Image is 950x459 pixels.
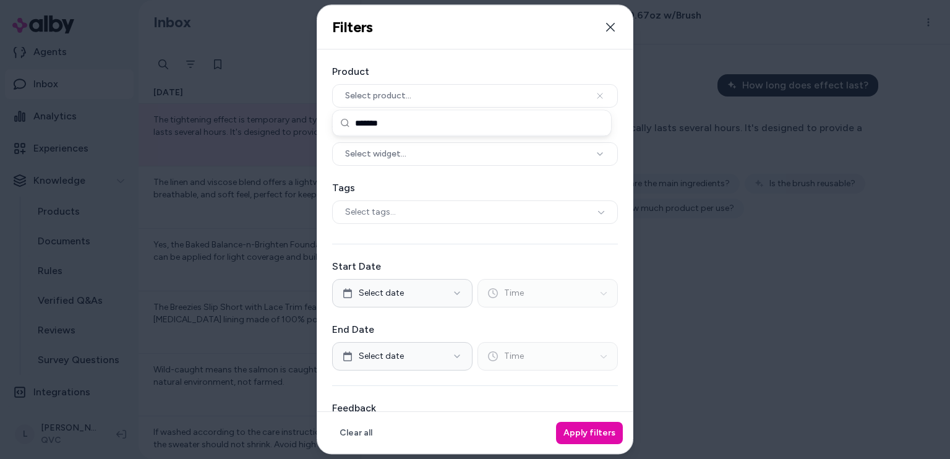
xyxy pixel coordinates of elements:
[332,422,380,444] button: Clear all
[332,18,373,36] h2: Filters
[556,422,623,444] button: Apply filters
[332,279,473,307] button: Select date
[332,64,618,79] label: Product
[332,401,618,416] label: Feedback
[332,342,473,371] button: Select date
[345,206,396,218] span: Select tags...
[332,181,618,195] label: Tags
[359,287,404,299] span: Select date
[332,322,618,337] label: End Date
[359,350,404,362] span: Select date
[345,90,411,102] span: Select product...
[332,259,618,274] label: Start Date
